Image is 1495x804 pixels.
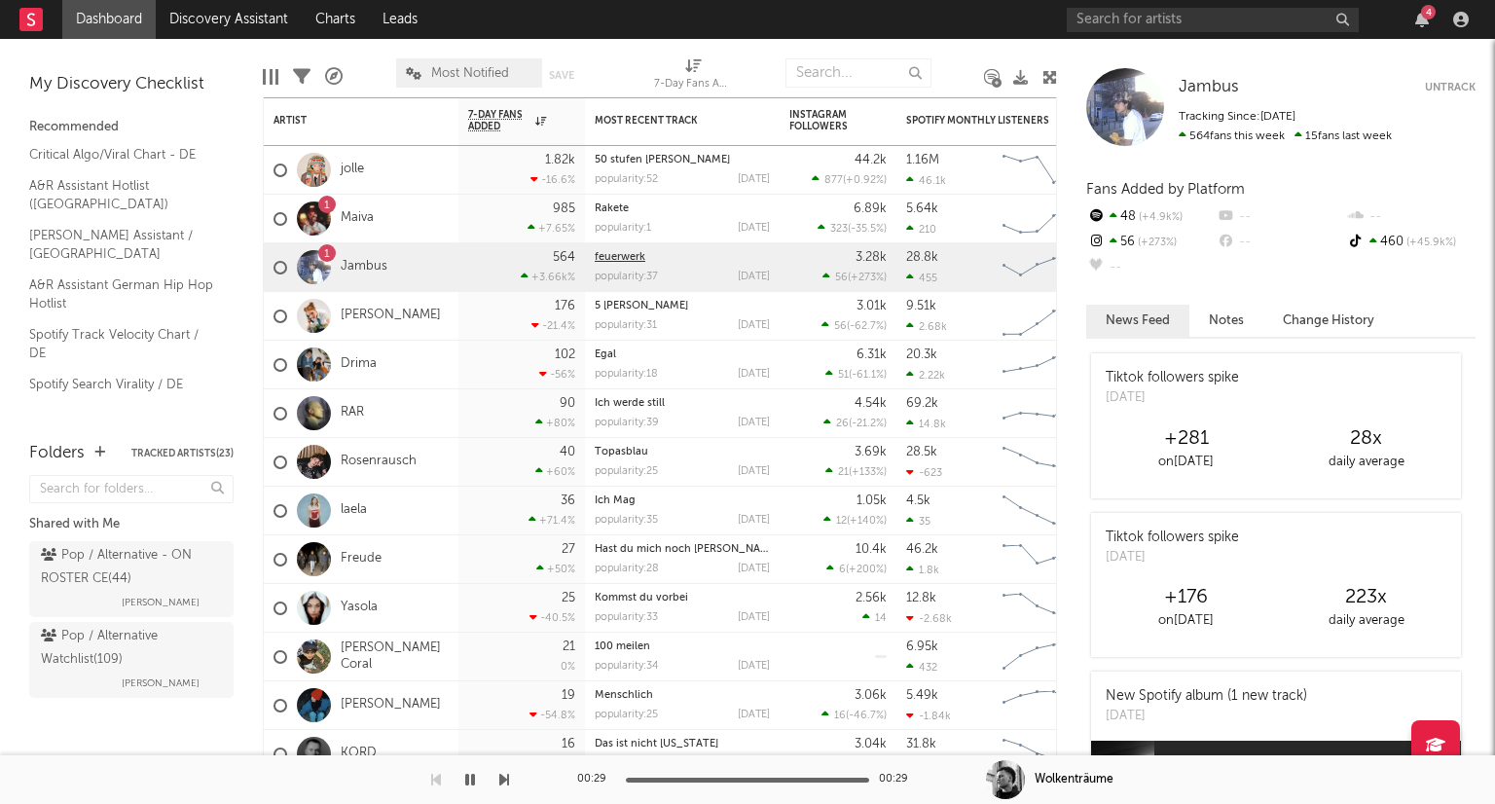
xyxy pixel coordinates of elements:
[562,689,575,702] div: 19
[595,690,770,701] div: Menschlich
[855,689,887,702] div: 3.06k
[29,475,234,503] input: Search for folders...
[29,541,234,617] a: Pop / Alternative - ON ROSTER CE(44)[PERSON_NAME]
[341,746,377,762] a: KORD
[562,738,575,750] div: 16
[824,175,843,186] span: 877
[738,515,770,526] div: [DATE]
[906,543,938,556] div: 46.2k
[1086,204,1216,230] div: 48
[29,175,214,215] a: A&R Assistant Hotlist ([GEOGRAPHIC_DATA])
[263,49,278,105] div: Edit Columns
[1179,111,1295,123] span: Tracking Since: [DATE]
[906,446,937,458] div: 28.5k
[906,515,930,528] div: 35
[994,681,1081,730] svg: Chart title
[595,203,629,214] a: Rakete
[29,225,214,265] a: [PERSON_NAME] Assistant / [GEOGRAPHIC_DATA]
[595,447,648,457] a: Topasblau
[595,495,770,506] div: Ich Mag
[1216,230,1345,255] div: --
[906,174,946,187] div: 46.1k
[595,398,770,409] div: Ich werde still
[273,115,419,127] div: Artist
[1106,388,1239,408] div: [DATE]
[812,173,887,186] div: ( )
[1106,686,1307,707] div: New Spotify album (1 new track)
[341,600,378,616] a: Yasola
[41,625,217,672] div: Pop / Alternative Watchlist ( 109 )
[293,49,310,105] div: Filters
[1035,771,1113,788] div: Wolkenträume
[595,641,770,652] div: 100 meilen
[595,661,659,672] div: popularity: 34
[562,592,575,604] div: 25
[994,341,1081,389] svg: Chart title
[1136,212,1183,223] span: +4.9k %
[850,516,884,527] span: +140 %
[823,514,887,527] div: ( )
[595,739,770,749] div: Das ist nicht New York
[29,622,234,698] a: Pop / Alternative Watchlist(109)[PERSON_NAME]
[595,320,657,331] div: popularity: 31
[738,661,770,672] div: [DATE]
[549,70,574,81] button: Save
[1086,255,1216,280] div: --
[834,321,847,332] span: 56
[654,73,732,96] div: 7-Day Fans Added (7-Day Fans Added)
[595,155,770,165] div: 50 stufen grau
[785,58,931,88] input: Search...
[545,154,575,166] div: 1.82k
[595,593,770,603] div: Kommst du vorbei
[994,243,1081,292] svg: Chart title
[595,174,658,185] div: popularity: 52
[1096,427,1276,451] div: +281
[850,321,884,332] span: -62.7 %
[29,404,214,425] a: Apple Top 200 / DE
[852,467,884,478] span: +133 %
[595,115,741,127] div: Most Recent Track
[906,592,936,604] div: 12.8k
[839,565,846,575] span: 6
[906,640,938,653] div: 6.95k
[341,308,441,324] a: [PERSON_NAME]
[595,515,658,526] div: popularity: 35
[529,514,575,527] div: +71.4 %
[595,418,659,428] div: popularity: 39
[595,272,658,282] div: popularity: 37
[595,252,645,263] a: feuerwerk
[1106,528,1239,548] div: Tiktok followers spike
[855,446,887,458] div: 3.69k
[906,154,939,166] div: 1.16M
[825,465,887,478] div: ( )
[1346,230,1476,255] div: 460
[531,319,575,332] div: -21.4 %
[595,301,770,311] div: 5 TB Geduld
[823,417,887,429] div: ( )
[906,397,938,410] div: 69.2k
[553,251,575,264] div: 564
[1276,586,1456,609] div: 223 x
[825,368,887,381] div: ( )
[536,563,575,575] div: +50 %
[535,417,575,429] div: +80 %
[595,369,658,380] div: popularity: 18
[595,544,784,555] a: Hast du mich noch [PERSON_NAME]?
[1179,79,1239,95] span: Jambus
[906,369,945,382] div: 2.22k
[562,543,575,556] div: 27
[906,564,939,576] div: 1.8k
[1179,130,1392,142] span: 15 fans last week
[1276,609,1456,633] div: daily average
[789,109,857,132] div: Instagram Followers
[849,711,884,721] span: -46.7 %
[29,324,214,364] a: Spotify Track Velocity Chart / DE
[528,222,575,235] div: +7.65 %
[595,564,659,574] div: popularity: 28
[41,544,217,591] div: Pop / Alternative - ON ROSTER CE ( 44 )
[738,320,770,331] div: [DATE]
[852,370,884,381] span: -61.1 %
[595,349,616,360] a: Egal
[1216,204,1345,230] div: --
[738,369,770,380] div: [DATE]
